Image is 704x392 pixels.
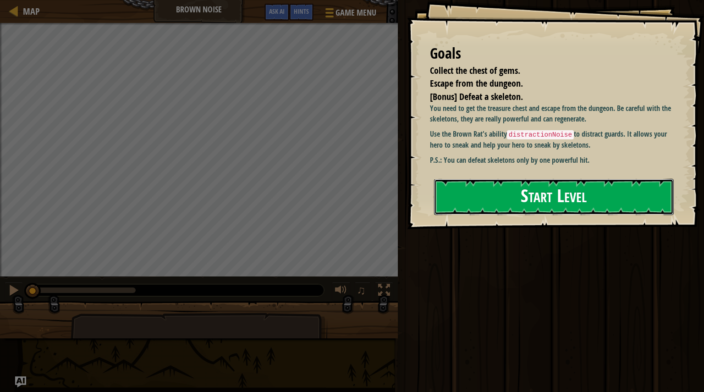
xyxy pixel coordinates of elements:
span: Ask AI [269,7,285,16]
button: Ask AI [264,4,289,21]
button: Ask AI [15,376,26,387]
button: Adjust volume [332,282,350,301]
button: Start Level [434,179,674,215]
div: Goals [430,43,672,64]
li: Collect the chest of gems. [418,64,670,77]
a: Map [18,5,40,17]
p: Use the Brown Rat's ability to distract guards. It allows your hero to sneak and help your hero t... [430,129,679,150]
li: Escape from the dungeon. [418,77,670,90]
code: distractionNoise [507,130,574,139]
span: ♫ [357,283,366,297]
span: Game Menu [335,7,376,19]
span: Escape from the dungeon. [430,77,523,89]
p: You need to get the treasure chest and escape from the dungeon. Be careful with the skeletons, th... [430,103,679,124]
button: Ctrl + P: Pause [5,282,23,301]
p: P.S.: You can defeat skeletons only by one powerful hit. [430,155,679,166]
li: [Bonus] Defeat a skeleton. [418,90,670,104]
span: Collect the chest of gems. [430,64,520,77]
button: Toggle fullscreen [375,282,393,301]
button: ♫ [355,282,370,301]
span: [Bonus] Defeat a skeleton. [430,90,523,103]
span: Hints [294,7,309,16]
span: Map [23,5,40,17]
button: Game Menu [318,4,382,25]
